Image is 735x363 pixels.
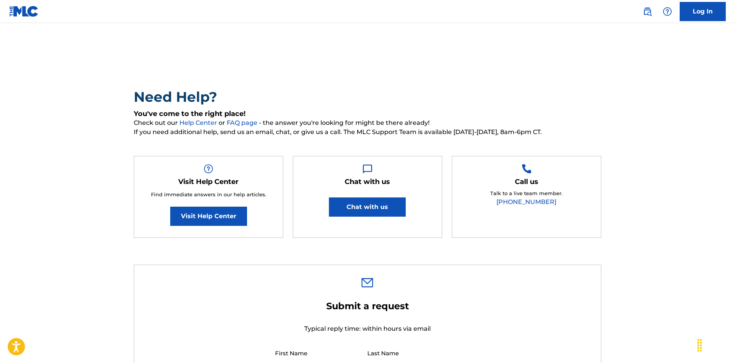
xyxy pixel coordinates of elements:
span: Typical reply time: within hours via email [304,325,431,332]
span: If you need additional help, send us an email, chat, or give us a call. The MLC Support Team is a... [134,128,601,137]
img: Help Box Image [363,164,372,174]
div: Drag [694,334,706,357]
img: 0ff00501b51b535a1dc6.svg [362,278,373,287]
a: Public Search [640,4,655,19]
h5: Call us [515,177,538,186]
img: Help Box Image [522,164,531,174]
img: search [643,7,652,16]
p: Talk to a live team member. [490,190,562,197]
img: MLC Logo [9,6,39,17]
iframe: Chat Widget [563,54,735,363]
h2: Submit a request [275,300,460,312]
a: Log In [680,2,726,21]
h5: You've come to the right place! [134,109,601,118]
button: Chat with us [329,197,406,217]
a: FAQ page [227,119,259,126]
div: Help [660,4,675,19]
a: [PHONE_NUMBER] [496,198,556,206]
a: Visit Help Center [170,207,247,226]
h5: Visit Help Center [178,177,239,186]
span: Check out our or - the answer you're looking for might be there already! [134,118,601,128]
a: Help Center [179,119,219,126]
img: Help Box Image [204,164,213,174]
h5: Chat with us [345,177,390,186]
h2: Need Help? [134,88,601,106]
span: Find immediate answers in our help articles. [151,191,266,197]
img: help [663,7,672,16]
